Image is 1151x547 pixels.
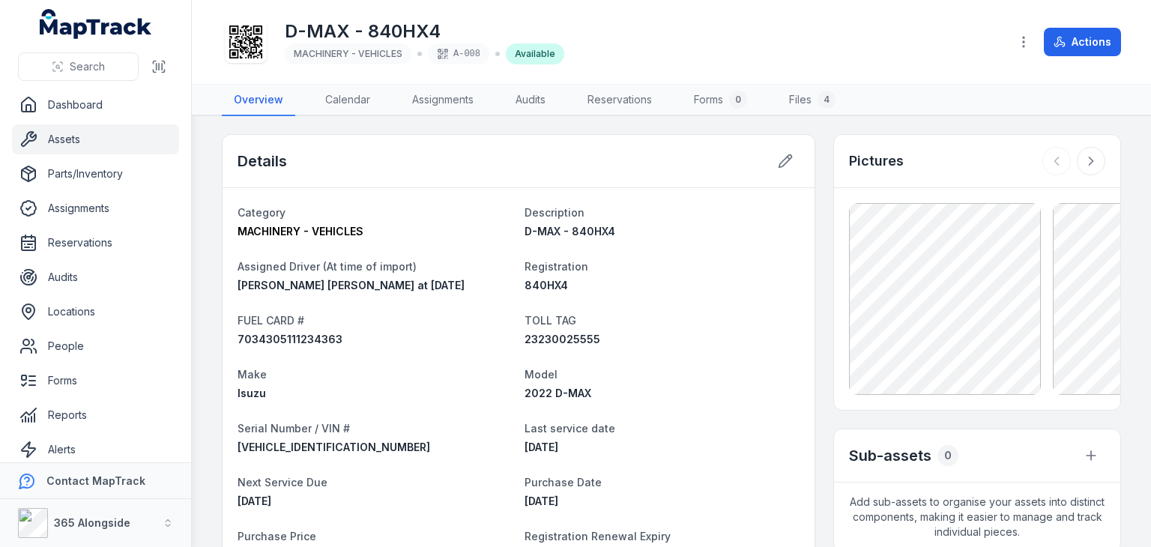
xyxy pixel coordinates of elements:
span: Purchase Date [525,476,602,489]
a: Files4 [777,85,848,116]
span: Model [525,368,558,381]
span: TOLL TAG [525,314,576,327]
a: Parts/Inventory [12,159,179,189]
span: 7034305111234363 [238,333,342,345]
div: 0 [937,445,958,466]
button: Actions [1044,28,1121,56]
div: 0 [729,91,747,109]
span: Isuzu [238,387,266,399]
span: Purchase Price [238,530,316,543]
span: [DATE] [525,441,558,453]
time: 03/01/2023, 10:00:00 am [525,495,558,507]
span: 840HX4 [525,279,568,291]
a: Reservations [12,228,179,258]
div: Available [506,43,564,64]
span: Last service date [525,422,615,435]
strong: Contact MapTrack [46,474,145,487]
a: Assignments [400,85,486,116]
span: Registration Renewal Expiry [525,530,671,543]
span: Assigned Driver (At time of import) [238,260,417,273]
a: Audits [504,85,558,116]
a: Reports [12,400,179,430]
span: 23230025555 [525,333,600,345]
h2: Sub-assets [849,445,931,466]
span: Description [525,206,584,219]
a: MapTrack [40,9,152,39]
a: Calendar [313,85,382,116]
span: 2022 D-MAX [525,387,591,399]
time: 20/08/2025, 10:00:00 am [238,495,271,507]
a: Locations [12,297,179,327]
h1: D-MAX - 840HX4 [285,19,564,43]
time: 05/09/2025, 12:00:00 am [525,441,558,453]
span: [DATE] [525,495,558,507]
a: People [12,331,179,361]
span: MACHINERY - VEHICLES [294,48,402,59]
a: Assignments [12,193,179,223]
a: Overview [222,85,295,116]
strong: 365 Alongside [54,516,130,529]
span: D-MAX - 840HX4 [525,225,615,238]
h3: Pictures [849,151,904,172]
span: MACHINERY - VEHICLES [238,225,363,238]
a: Alerts [12,435,179,465]
span: Serial Number / VIN # [238,422,350,435]
span: [PERSON_NAME] [PERSON_NAME] at [DATE] [238,279,465,291]
a: Dashboard [12,90,179,120]
a: Forms0 [682,85,759,116]
a: Reservations [575,85,664,116]
span: Next Service Due [238,476,327,489]
span: Category [238,206,286,219]
span: [VEHICLE_IDENTIFICATION_NUMBER] [238,441,430,453]
span: Make [238,368,267,381]
a: Assets [12,124,179,154]
h2: Details [238,151,287,172]
a: Forms [12,366,179,396]
span: FUEL CARD # [238,314,304,327]
span: [DATE] [238,495,271,507]
a: Audits [12,262,179,292]
button: Search [18,52,139,81]
span: Registration [525,260,588,273]
span: Search [70,59,105,74]
div: 4 [818,91,836,109]
div: A-008 [428,43,489,64]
